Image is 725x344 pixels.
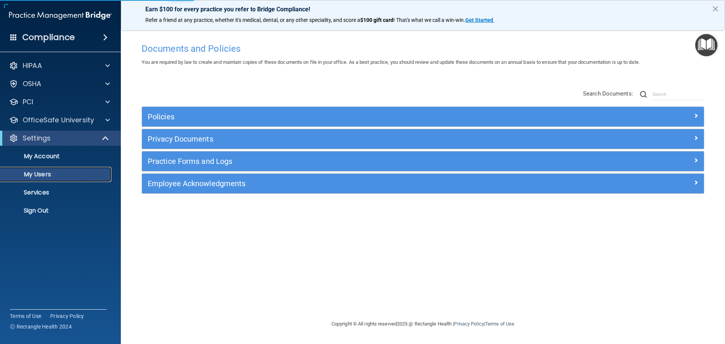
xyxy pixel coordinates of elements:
span: Refer a friend at any practice, whether it's medical, dental, or any other speciality, and score a [145,17,360,23]
p: OfficeSafe University [23,116,94,125]
strong: $100 gift card [360,17,393,23]
p: Settings [23,134,51,143]
a: PCI [9,97,110,106]
p: HIPAA [23,61,42,70]
a: OfficeSafe University [9,116,110,125]
p: Earn $100 for every practice you refer to Bridge Compliance! [145,6,700,13]
p: PCI [23,97,33,106]
h5: Employee Acknowledgments [148,179,558,188]
div: Copyright © All rights reserved 2025 @ Rectangle Health | | [285,312,561,336]
a: Privacy Documents [148,133,698,145]
h4: Compliance [22,32,75,43]
h5: Privacy Documents [148,135,558,143]
p: Sign Out [5,207,108,214]
a: Terms of Use [485,321,514,327]
button: Close [712,3,719,15]
span: Ⓒ Rectangle Health 2024 [10,323,72,330]
h5: Policies [148,113,558,121]
h5: Practice Forms and Logs [148,157,558,165]
a: Privacy Policy [50,312,84,320]
a: Privacy Policy [454,321,484,327]
p: My Account [5,153,108,160]
a: Get Started [465,17,494,23]
h4: Documents and Policies [142,44,704,54]
p: Services [5,189,108,196]
a: Terms of Use [10,312,41,320]
a: Employee Acknowledgments [148,177,698,190]
iframe: Drift Widget Chat Controller [594,290,716,321]
a: Practice Forms and Logs [148,155,698,167]
a: Policies [148,111,698,123]
a: HIPAA [9,61,110,70]
p: My Users [5,171,108,178]
span: You are required by law to create and maintain copies of these documents on file in your office. ... [142,59,640,65]
p: OSHA [23,79,42,88]
span: Search Documents: [583,90,633,97]
img: PMB logo [9,8,112,23]
a: Settings [9,134,110,143]
span: ! That's what we call a win-win. [393,17,465,23]
strong: Get Started [465,17,493,23]
button: Open Resource Center [695,34,717,56]
input: Search [652,89,704,100]
img: ic-search.3b580494.png [640,91,647,98]
a: OSHA [9,79,110,88]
